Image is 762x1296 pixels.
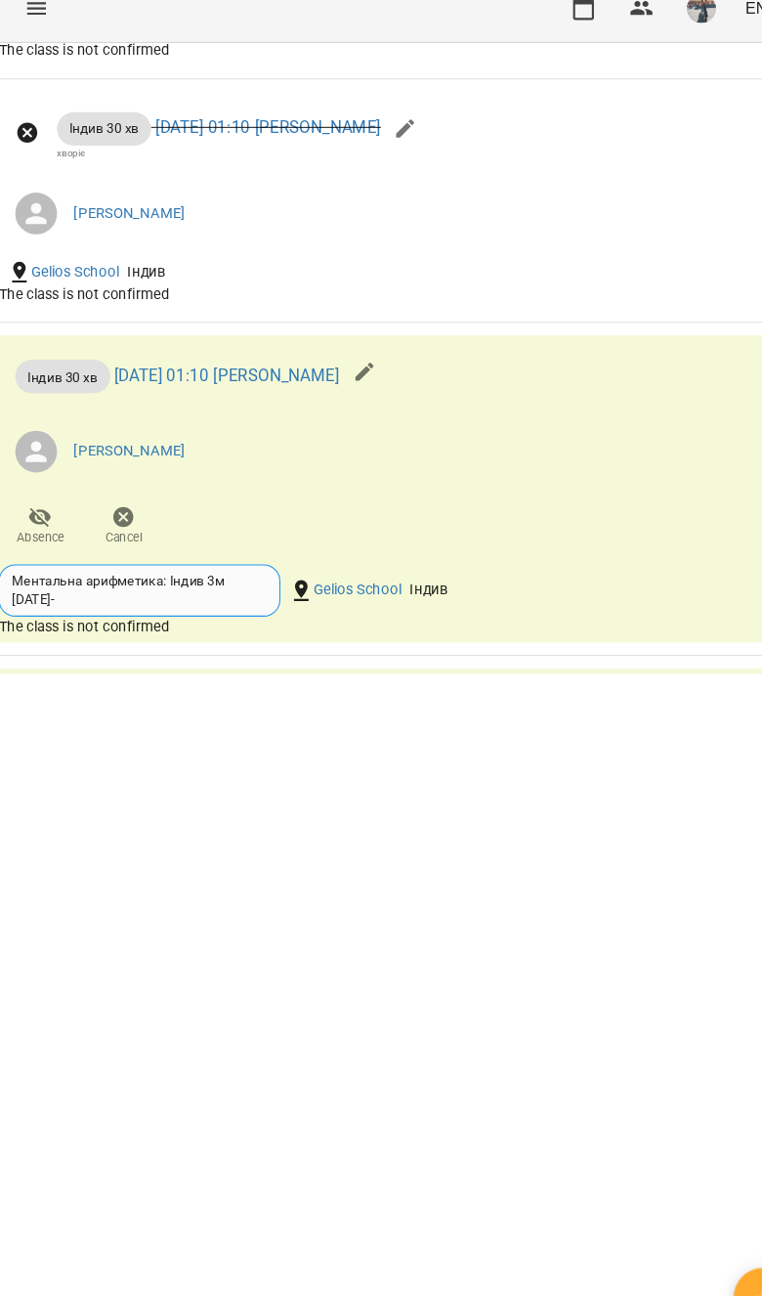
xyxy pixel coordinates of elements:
[710,21,731,41] span: EN
[12,62,501,81] div: The class is not confirmed
[23,8,70,55] button: Menu
[393,563,437,590] div: Індив
[28,519,73,536] span: Absence
[66,135,155,153] span: Індив 30 хв
[82,214,187,234] a: [PERSON_NAME]
[12,290,501,310] div: The class is not confirmed
[656,18,683,45] img: 1de154b3173ed78b8959c7a2fc753f2d.jpeg
[128,265,172,292] div: Індив
[120,366,331,384] a: [DATE] 01:10 [PERSON_NAME]
[82,437,187,456] a: [PERSON_NAME]
[12,490,90,544] button: Absence
[66,160,370,173] div: хворіє
[12,552,275,601] div: Ментальна арифметика: Індив 3м[DATE]-
[158,134,369,152] a: [DATE] 01:10 [PERSON_NAME]
[90,490,168,544] button: Cancel
[307,567,389,586] a: Gelios School
[702,13,739,49] button: EN
[24,577,64,594] div: [DATE] -
[24,559,263,577] div: Ментальна арифметика: Індив 3м
[43,269,125,288] a: Gelios School
[111,519,147,536] span: Cancel
[12,601,501,621] div: The class is not confirmed
[27,367,116,386] span: Індив 30 хв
